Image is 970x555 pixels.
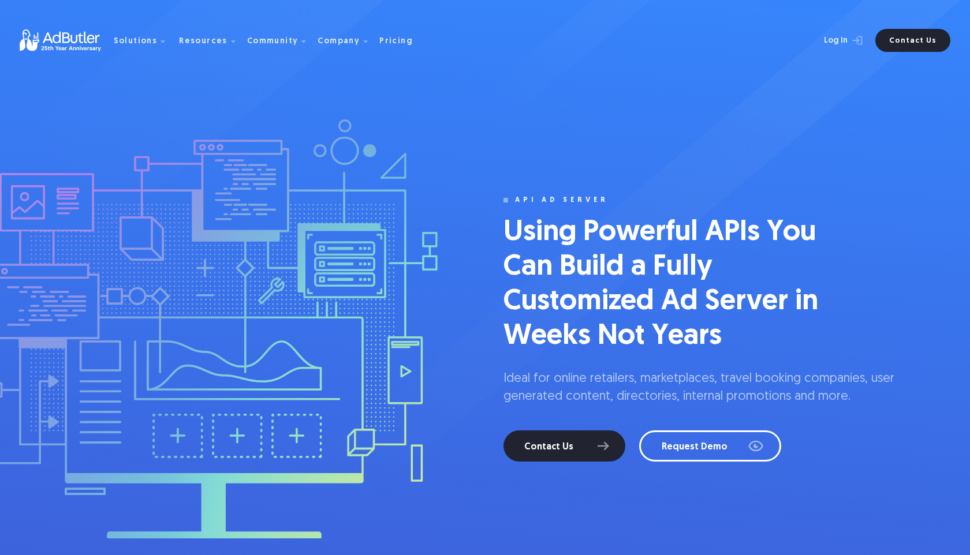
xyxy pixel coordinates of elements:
[503,430,625,462] a: Contact Us
[793,29,868,52] a: Log In
[318,37,360,46] div: Company
[179,37,227,46] div: Resources
[247,37,299,46] div: Community
[379,35,422,46] a: Pricing
[379,37,413,46] div: Pricing
[114,37,158,46] div: Solutions
[515,196,609,204] div: API Ad Server
[503,370,940,406] p: Ideal for online retailers, marketplaces, travel booking companies, user generated content, direc...
[639,430,781,462] a: Request Demo
[875,29,950,52] a: Contact Us
[503,216,850,354] h1: Using Powerful APIs You Can Build a Fully Customized Ad Server in Weeks Not Years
